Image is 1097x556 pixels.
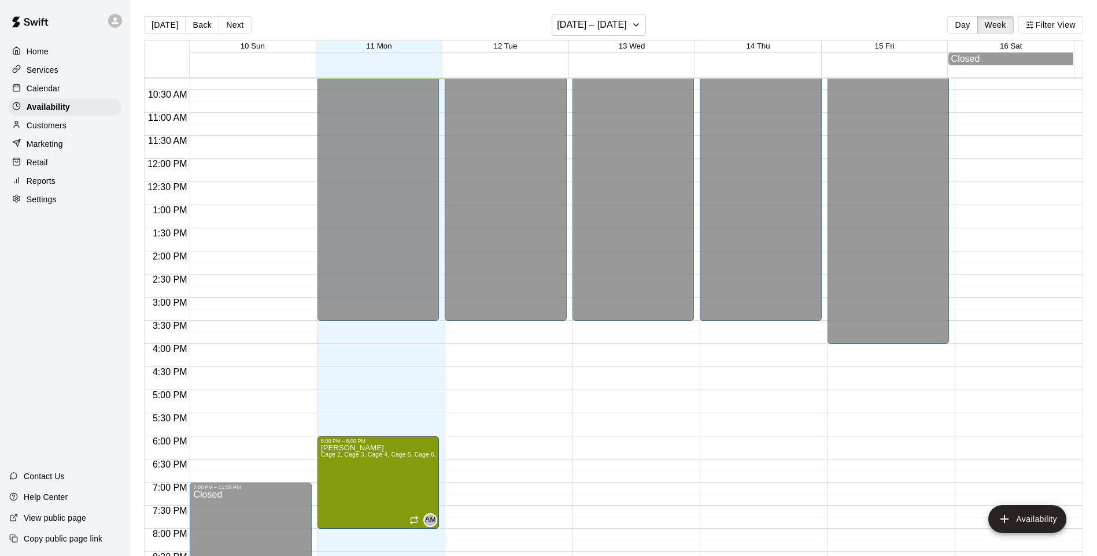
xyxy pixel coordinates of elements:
p: Marketing [27,138,63,150]
a: Availability [9,98,121,116]
button: 16 Sat [1000,42,1022,50]
div: Closed [951,54,1070,64]
span: 5:00 PM [150,390,190,400]
a: Retail [9,154,121,171]
button: 11 Mon [366,42,391,50]
span: Cage 2, Cage 3, Cage 4, Cage 5, Cage 6, Cage 7, Cage 8 [321,451,481,458]
p: Retail [27,157,48,168]
h6: [DATE] – [DATE] [557,17,627,33]
span: 1:00 PM [150,205,190,215]
a: Home [9,43,121,60]
span: Recurring availability [409,516,419,525]
span: 12:30 PM [145,182,190,192]
div: 7:00 PM – 11:59 PM [193,484,308,490]
span: 4:00 PM [150,344,190,354]
span: 5:30 PM [150,413,190,423]
button: Day [947,16,977,34]
a: Services [9,61,121,79]
span: AM [425,514,436,526]
a: Customers [9,117,121,134]
span: 7:00 PM [150,483,190,492]
span: 3:30 PM [150,321,190,331]
p: Reports [27,175,56,187]
button: 15 Fri [875,42,895,50]
p: View public page [24,512,86,524]
span: 6:30 PM [150,459,190,469]
button: Filter View [1018,16,1083,34]
p: Copy public page link [24,533,102,544]
button: Week [977,16,1014,34]
button: 13 Wed [619,42,645,50]
span: 6:00 PM [150,436,190,446]
button: [DATE] – [DATE] [552,14,646,36]
p: Settings [27,194,57,205]
button: add [988,505,1066,533]
button: 10 Sun [241,42,265,50]
span: 12:00 PM [145,159,190,169]
span: 11:30 AM [145,136,190,146]
span: Cage 2, Cage 3, Cage 4, Cage 5, Cage 6, Cage 7, Cage 8 [321,405,481,412]
div: Abi Mandrell [423,513,437,527]
div: 6:00 PM – 8:00 PM: Available [317,436,439,529]
a: Calendar [9,80,121,97]
button: [DATE] [144,16,186,34]
span: 2:30 PM [150,275,190,284]
button: 14 Thu [746,42,770,50]
p: Services [27,64,58,76]
span: 3:00 PM [150,298,190,307]
button: Next [219,16,251,34]
span: 8:00 PM [150,529,190,539]
p: Contact Us [24,470,65,482]
span: 4:30 PM [150,367,190,377]
a: Settings [9,191,121,208]
button: 12 Tue [494,42,518,50]
a: Marketing [9,135,121,153]
div: 6:00 PM – 8:00 PM [321,438,368,444]
span: 7:30 PM [150,506,190,516]
p: Help Center [24,491,68,503]
p: Availability [27,101,70,113]
p: Home [27,46,49,57]
div: 5:00 PM – 7:00 PM [321,392,436,398]
p: Customers [27,120,67,131]
button: Back [185,16,219,34]
p: Calendar [27,83,60,94]
span: 10:30 AM [145,90,190,99]
span: 1:30 PM [150,228,190,238]
span: 11:00 AM [145,113,190,123]
span: 2:00 PM [150,251,190,261]
a: Reports [9,172,121,190]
